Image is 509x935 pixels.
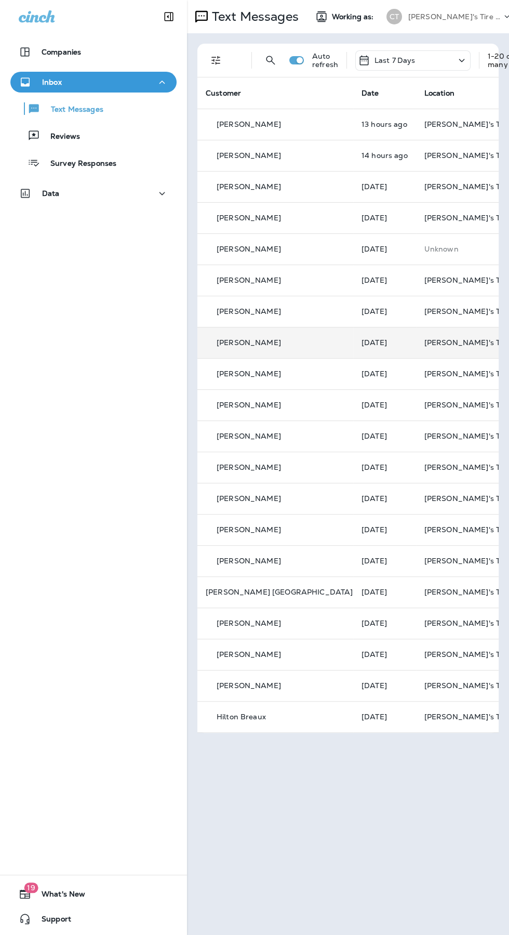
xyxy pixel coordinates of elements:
[361,713,408,721] p: Oct 6, 2025 11:03 AM
[24,883,38,893] span: 19
[361,245,408,253] p: Oct 12, 2025 08:05 AM
[361,463,408,471] p: Oct 10, 2025 08:32 AM
[31,890,85,902] span: What's New
[361,401,408,409] p: Oct 11, 2025 07:44 AM
[361,120,408,128] p: Oct 13, 2025 08:31 AM
[361,88,379,98] span: Date
[386,9,402,24] div: CT
[332,12,376,21] span: Working as:
[361,307,408,315] p: Oct 12, 2025 07:02 AM
[10,98,177,120] button: Text Messages
[374,56,416,64] p: Last 7 Days
[361,432,408,440] p: Oct 11, 2025 07:02 AM
[217,463,281,471] p: [PERSON_NAME]
[260,50,281,71] button: Search Messages
[206,50,226,71] button: Filters
[217,525,281,534] p: [PERSON_NAME]
[206,588,353,596] p: [PERSON_NAME] [GEOGRAPHIC_DATA]
[217,681,281,690] p: [PERSON_NAME]
[217,182,281,191] p: [PERSON_NAME]
[361,557,408,565] p: Oct 8, 2025 08:24 AM
[42,189,60,197] p: Data
[217,307,281,315] p: [PERSON_NAME]
[10,884,177,904] button: 19What's New
[217,276,281,284] p: [PERSON_NAME]
[206,88,241,98] span: Customer
[217,619,281,627] p: [PERSON_NAME]
[10,42,177,62] button: Companies
[40,159,116,169] p: Survey Responses
[361,338,408,347] p: Oct 11, 2025 09:00 AM
[361,619,408,627] p: Oct 7, 2025 07:18 AM
[154,6,183,27] button: Collapse Sidebar
[361,214,408,222] p: Oct 12, 2025 08:18 AM
[361,370,408,378] p: Oct 11, 2025 07:54 AM
[408,12,502,21] p: [PERSON_NAME]'s Tire & Auto
[10,125,177,147] button: Reviews
[217,338,281,347] p: [PERSON_NAME]
[217,713,266,721] p: Hilton Breaux
[217,650,281,659] p: [PERSON_NAME]
[361,525,408,534] p: Oct 8, 2025 01:46 PM
[361,494,408,503] p: Oct 9, 2025 07:49 AM
[31,915,71,927] span: Support
[41,105,103,115] p: Text Messages
[208,9,299,24] p: Text Messages
[10,152,177,174] button: Survey Responses
[10,183,177,204] button: Data
[217,432,281,440] p: [PERSON_NAME]
[42,48,81,56] p: Companies
[361,588,408,596] p: Oct 8, 2025 07:02 AM
[217,151,281,160] p: [PERSON_NAME]
[217,214,281,222] p: [PERSON_NAME]
[217,557,281,565] p: [PERSON_NAME]
[10,72,177,93] button: Inbox
[217,401,281,409] p: [PERSON_NAME]
[42,78,62,86] p: Inbox
[424,88,454,98] span: Location
[217,494,281,503] p: [PERSON_NAME]
[361,681,408,690] p: Oct 7, 2025 07:07 AM
[217,120,281,128] p: [PERSON_NAME]
[217,245,281,253] p: [PERSON_NAME]
[217,370,281,378] p: [PERSON_NAME]
[361,151,408,160] p: Oct 13, 2025 07:08 AM
[361,182,408,191] p: Oct 12, 2025 10:13 AM
[40,132,80,142] p: Reviews
[361,276,408,284] p: Oct 12, 2025 07:27 AM
[312,52,338,69] p: Auto refresh
[361,650,408,659] p: Oct 7, 2025 07:14 AM
[10,908,177,929] button: Support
